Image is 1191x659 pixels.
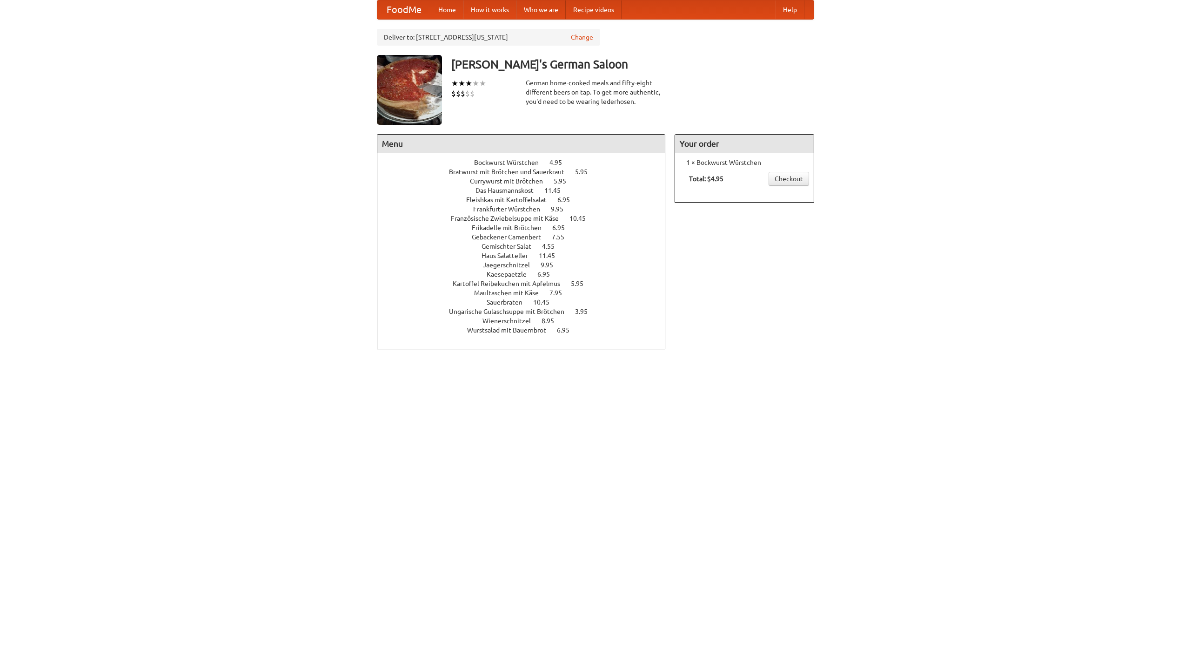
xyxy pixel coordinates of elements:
span: 4.95 [549,159,571,166]
a: Change [571,33,593,42]
span: 5.95 [575,168,597,176]
span: 11.45 [544,187,570,194]
span: 6.95 [557,196,579,204]
h4: Menu [377,135,665,153]
li: ★ [465,78,472,88]
li: $ [451,88,456,99]
a: Gemischter Salat 4.55 [482,243,572,250]
span: 10.45 [533,299,559,306]
li: ★ [472,78,479,88]
a: Französische Zwiebelsuppe mit Käse 10.45 [451,215,603,222]
a: Kaesepaetzle 6.95 [487,271,567,278]
a: Haus Salatteller 11.45 [482,252,572,259]
a: Frikadelle mit Brötchen 6.95 [472,224,582,231]
div: Deliver to: [STREET_ADDRESS][US_STATE] [377,29,600,46]
img: angular.jpg [377,55,442,125]
span: Bockwurst Würstchen [474,159,548,166]
span: 11.45 [539,252,564,259]
a: FoodMe [377,0,431,19]
li: $ [470,88,475,99]
span: Sauerbraten [487,299,532,306]
span: Jaegerschnitzel [483,261,539,269]
a: Ungarische Gulaschsuppe mit Brötchen 3.95 [449,308,605,315]
a: Currywurst mit Brötchen 5.95 [470,177,583,185]
span: 7.95 [549,289,571,297]
b: Total: $4.95 [689,175,723,183]
span: 4.55 [542,243,564,250]
a: Gebackener Camenbert 7.55 [472,233,582,241]
span: Haus Salatteller [482,252,537,259]
span: Kartoffel Reibekuchen mit Apfelmus [453,280,569,287]
span: 5.95 [571,280,593,287]
span: Frankfurter Würstchen [473,205,549,213]
span: Gebackener Camenbert [472,233,550,241]
a: Maultaschen mit Käse 7.95 [474,289,579,297]
span: 9.95 [551,205,573,213]
span: 5.95 [554,177,575,185]
a: Checkout [769,172,809,186]
span: 10.45 [569,215,595,222]
li: $ [465,88,470,99]
li: 1 × Bockwurst Würstchen [680,158,809,167]
div: German home-cooked meals and fifty-eight different beers on tap. To get more authentic, you'd nee... [526,78,665,106]
span: 8.95 [542,317,563,325]
li: $ [456,88,461,99]
a: Wienerschnitzel 8.95 [482,317,571,325]
a: Das Hausmannskost 11.45 [475,187,578,194]
a: Frankfurter Würstchen 9.95 [473,205,581,213]
h4: Your order [675,135,814,153]
span: Currywurst mit Brötchen [470,177,552,185]
span: Frikadelle mit Brötchen [472,224,551,231]
li: ★ [458,78,465,88]
a: Who we are [516,0,566,19]
a: How it works [463,0,516,19]
span: 3.95 [575,308,597,315]
a: Help [776,0,804,19]
a: Kartoffel Reibekuchen mit Apfelmus 5.95 [453,280,601,287]
a: Bockwurst Würstchen 4.95 [474,159,579,166]
span: Französische Zwiebelsuppe mit Käse [451,215,568,222]
span: Ungarische Gulaschsuppe mit Brötchen [449,308,574,315]
a: Home [431,0,463,19]
span: Gemischter Salat [482,243,541,250]
span: Maultaschen mit Käse [474,289,548,297]
li: ★ [479,78,486,88]
a: Recipe videos [566,0,622,19]
h3: [PERSON_NAME]'s German Saloon [451,55,814,74]
span: Das Hausmannskost [475,187,543,194]
span: Fleishkas mit Kartoffelsalat [466,196,556,204]
span: Wurstsalad mit Bauernbrot [467,326,555,334]
span: Kaesepaetzle [487,271,536,278]
li: ★ [451,78,458,88]
a: Jaegerschnitzel 9.95 [483,261,570,269]
a: Wurstsalad mit Bauernbrot 6.95 [467,326,587,334]
span: 6.95 [537,271,559,278]
span: 6.95 [557,326,579,334]
a: Fleishkas mit Kartoffelsalat 6.95 [466,196,587,204]
span: 6.95 [552,224,574,231]
a: Sauerbraten 10.45 [487,299,567,306]
span: Wienerschnitzel [482,317,540,325]
span: 9.95 [541,261,562,269]
a: Bratwurst mit Brötchen und Sauerkraut 5.95 [449,168,605,176]
li: $ [461,88,465,99]
span: 7.55 [552,233,574,241]
span: Bratwurst mit Brötchen und Sauerkraut [449,168,574,176]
